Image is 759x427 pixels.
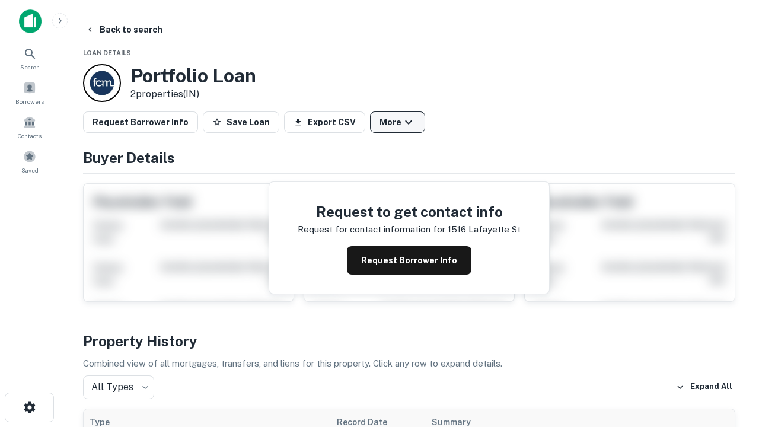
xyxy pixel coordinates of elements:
span: Contacts [18,131,42,141]
button: More [370,111,425,133]
a: Saved [4,145,56,177]
span: Borrowers [15,97,44,106]
h4: Request to get contact info [298,201,521,222]
span: Search [20,62,40,72]
iframe: Chat Widget [700,332,759,389]
h4: Buyer Details [83,147,735,168]
button: Request Borrower Info [83,111,198,133]
button: Request Borrower Info [347,246,471,275]
button: Expand All [673,378,735,396]
a: Contacts [4,111,56,143]
p: Request for contact information for [298,222,445,237]
img: capitalize-icon.png [19,9,42,33]
a: Borrowers [4,77,56,109]
span: Loan Details [83,49,131,56]
a: Search [4,42,56,74]
h3: Portfolio Loan [130,65,256,87]
button: Export CSV [284,111,365,133]
p: 1516 lafayette st [448,222,521,237]
button: Back to search [81,19,167,40]
p: 2 properties (IN) [130,87,256,101]
h4: Property History [83,330,735,352]
button: Save Loan [203,111,279,133]
div: All Types [83,375,154,399]
span: Saved [21,165,39,175]
p: Combined view of all mortgages, transfers, and liens for this property. Click any row to expand d... [83,356,735,371]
